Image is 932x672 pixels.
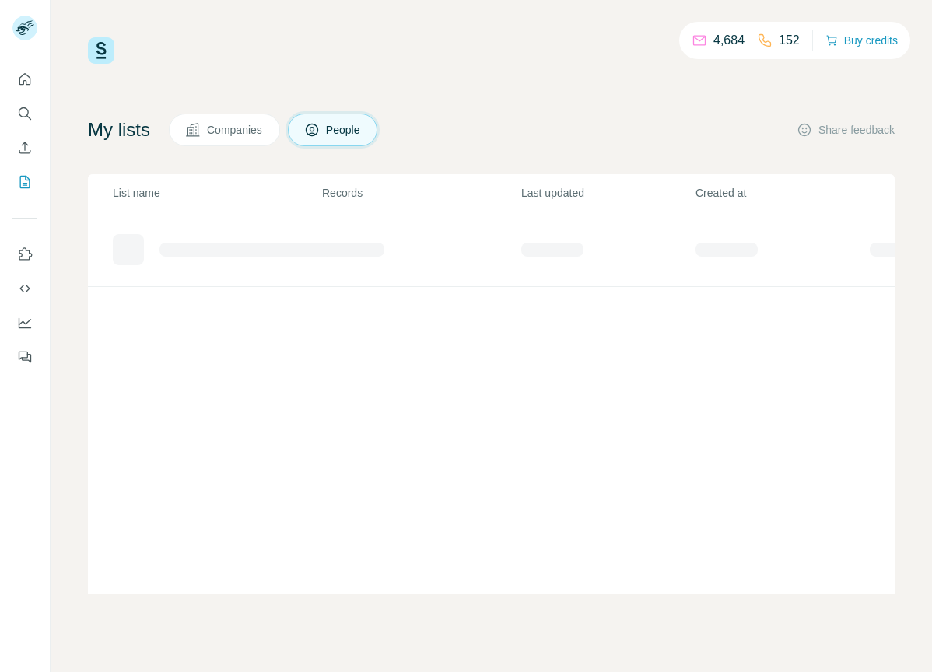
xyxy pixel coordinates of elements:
span: People [326,122,362,138]
p: 4,684 [713,31,745,50]
button: Dashboard [12,309,37,337]
button: Buy credits [825,30,898,51]
p: Records [322,185,520,201]
h4: My lists [88,117,150,142]
p: Created at [695,185,868,201]
p: Last updated [521,185,694,201]
button: Search [12,100,37,128]
img: Surfe Logo [88,37,114,64]
button: Share feedback [797,122,895,138]
span: Companies [207,122,264,138]
button: Feedback [12,343,37,371]
p: List name [113,185,321,201]
button: Use Surfe on LinkedIn [12,240,37,268]
button: My lists [12,168,37,196]
button: Quick start [12,65,37,93]
button: Enrich CSV [12,134,37,162]
button: Use Surfe API [12,275,37,303]
p: 152 [779,31,800,50]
